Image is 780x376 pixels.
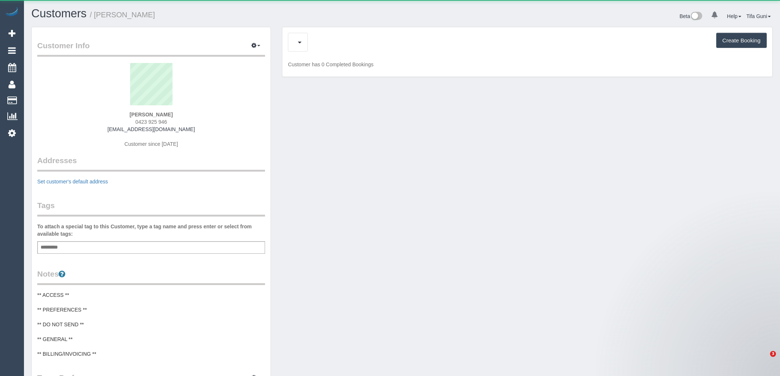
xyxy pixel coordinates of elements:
a: Set customer's default address [37,179,108,185]
legend: Tags [37,200,265,217]
iframe: Intercom live chat [755,351,773,369]
a: Customers [31,7,87,20]
span: 3 [770,351,776,357]
p: Customer has 0 Completed Bookings [288,61,767,68]
span: Customer since [DATE] [125,141,178,147]
img: Automaid Logo [4,7,19,18]
a: Beta [679,13,702,19]
a: Help [727,13,741,19]
span: 0423 925 946 [135,119,167,125]
button: Create Booking [716,33,767,48]
label: To attach a special tag to this Customer, type a tag name and press enter or select from availabl... [37,223,265,238]
a: Tifa Guni [746,13,771,19]
small: / [PERSON_NAME] [90,11,155,19]
img: New interface [690,12,702,21]
legend: Customer Info [37,40,265,57]
strong: [PERSON_NAME] [129,112,173,117]
a: [EMAIL_ADDRESS][DOMAIN_NAME] [108,126,195,132]
legend: Notes [37,268,265,285]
